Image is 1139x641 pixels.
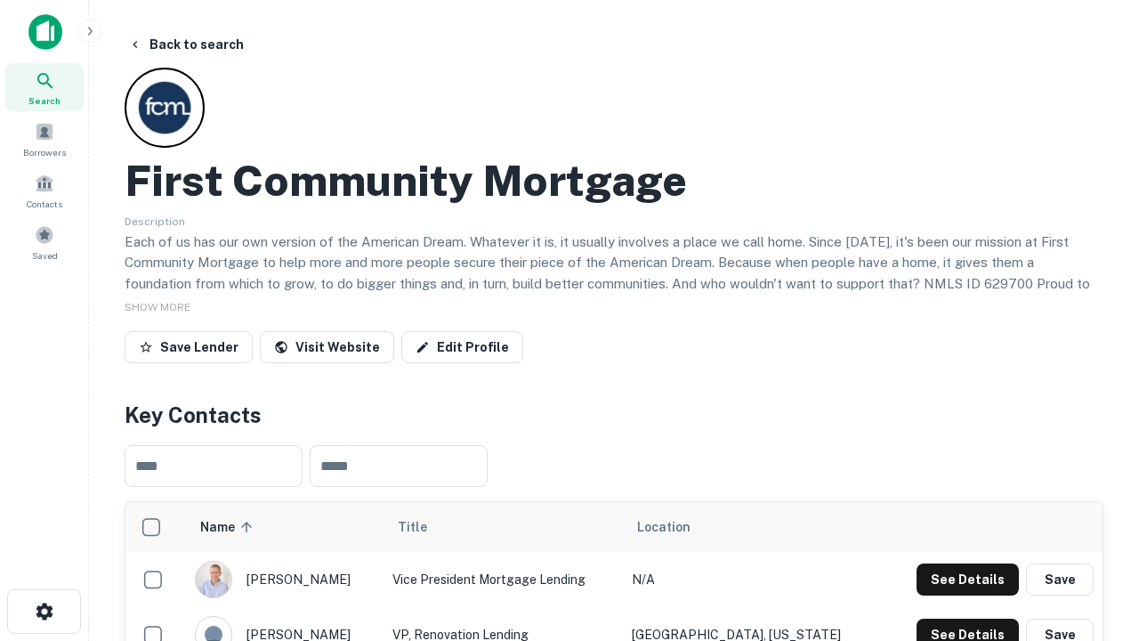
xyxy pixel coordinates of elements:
[125,399,1103,431] h4: Key Contacts
[5,63,84,111] a: Search
[1050,442,1139,527] iframe: Chat Widget
[125,231,1103,315] p: Each of us has our own version of the American Dream. Whatever it is, it usually involves a place...
[5,218,84,266] a: Saved
[186,502,384,552] th: Name
[32,248,58,263] span: Saved
[1026,564,1094,596] button: Save
[384,552,623,607] td: Vice President Mortgage Lending
[196,562,231,597] img: 1520878720083
[27,197,62,211] span: Contacts
[5,115,84,163] a: Borrowers
[401,331,523,363] a: Edit Profile
[125,301,190,313] span: SHOW MORE
[121,28,251,61] button: Back to search
[200,516,258,538] span: Name
[384,502,623,552] th: Title
[28,93,61,108] span: Search
[23,145,66,159] span: Borrowers
[125,155,687,207] h2: First Community Mortgage
[398,516,450,538] span: Title
[260,331,394,363] a: Visit Website
[623,502,881,552] th: Location
[623,552,881,607] td: N/A
[917,564,1019,596] button: See Details
[125,215,185,228] span: Description
[28,14,62,50] img: capitalize-icon.png
[637,516,691,538] span: Location
[5,166,84,215] a: Contacts
[125,331,253,363] button: Save Lender
[195,561,375,598] div: [PERSON_NAME]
